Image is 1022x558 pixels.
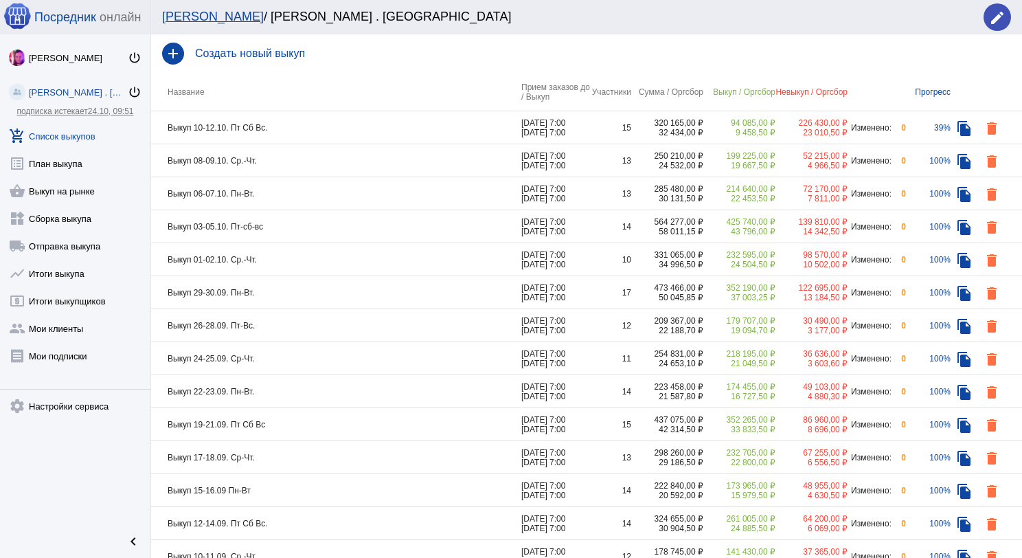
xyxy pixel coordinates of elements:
div: Изменено: [848,255,892,265]
th: Прием заказов до / Выкуп [521,73,590,111]
mat-icon: add [162,43,184,65]
div: 33 833,50 ₽ [703,425,775,434]
td: Выкуп 06-07.10. Пн-Вт. [151,177,521,210]
mat-icon: power_settings_new [128,51,141,65]
div: 22 800,00 ₽ [703,458,775,467]
div: 24 504,50 ₽ [703,260,775,269]
div: 14 342,50 ₽ [775,227,848,236]
mat-icon: file_copy [956,153,973,170]
td: 39% [906,111,951,144]
mat-icon: edit [989,10,1006,26]
td: [DATE] 7:00 [DATE] 7:00 [521,243,590,276]
div: Изменено: [848,486,892,495]
div: 22 188,70 ₽ [631,326,703,335]
div: 4 966,50 ₽ [775,161,848,170]
mat-icon: delete [984,252,1000,269]
div: Изменено: [848,288,892,298]
td: 15 [590,111,631,144]
div: 3 603,60 ₽ [775,359,848,368]
div: Изменено: [848,156,892,166]
div: 174 455,00 ₽ [703,382,775,392]
div: 20 592,00 ₽ [631,491,703,500]
td: 100% [906,144,951,177]
mat-icon: file_copy [956,219,973,236]
div: 139 810,00 ₽ [775,217,848,227]
td: 100% [906,210,951,243]
div: 36 636,00 ₽ [775,349,848,359]
div: Изменено: [848,321,892,331]
div: 222 840,00 ₽ [631,481,703,491]
div: 67 255,00 ₽ [775,448,848,458]
div: 24 653,10 ₽ [631,359,703,368]
div: 21 049,50 ₽ [703,359,775,368]
div: 30 490,00 ₽ [775,316,848,326]
div: 214 640,00 ₽ [703,184,775,194]
td: 100% [906,276,951,309]
div: 0 [892,156,906,166]
div: 7 811,00 ₽ [775,194,848,203]
div: 324 655,00 ₽ [631,514,703,524]
img: 73xLq58P2BOqs-qIllg3xXCtabieAB0OMVER0XTxHpc0AjG-Rb2SSuXsq4It7hEfqgBcQNho.jpg [9,49,25,66]
td: Выкуп 12-14.09. Пт Сб Вс. [151,507,521,540]
mat-icon: delete [984,120,1000,137]
td: 14 [590,507,631,540]
div: 19 667,50 ₽ [703,161,775,170]
div: 6 069,00 ₽ [775,524,848,533]
div: / [PERSON_NAME] . [GEOGRAPHIC_DATA] [162,10,970,24]
mat-icon: file_copy [956,417,973,434]
mat-icon: receipt [9,348,25,364]
div: 0 [892,321,906,331]
div: 6 556,50 ₽ [775,458,848,467]
mat-icon: local_shipping [9,238,25,254]
div: 298 260,00 ₽ [631,448,703,458]
div: 0 [892,189,906,199]
div: 122 695,00 ₽ [775,283,848,293]
div: 352 265,00 ₽ [703,415,775,425]
img: community_200.png [9,84,25,100]
td: [DATE] 7:00 [DATE] 7:00 [521,342,590,375]
div: 16 727,50 ₽ [703,392,775,401]
div: 261 005,00 ₽ [703,514,775,524]
div: 4 880,30 ₽ [775,392,848,401]
div: [PERSON_NAME] . [GEOGRAPHIC_DATA] [29,87,128,98]
td: [DATE] 7:00 [DATE] 7:00 [521,309,590,342]
div: 285 480,00 ₽ [631,184,703,194]
div: 0 [892,123,906,133]
div: Изменено: [848,354,892,364]
mat-icon: delete [984,351,1000,368]
div: 86 960,00 ₽ [775,415,848,425]
td: [DATE] 7:00 [DATE] 7:00 [521,375,590,408]
span: Посредник [34,10,96,25]
div: 352 190,00 ₽ [703,283,775,293]
td: 100% [906,309,951,342]
td: [DATE] 7:00 [DATE] 7:00 [521,210,590,243]
mat-icon: file_copy [956,120,973,137]
div: 37 003,25 ₽ [703,293,775,302]
div: 24 885,50 ₽ [703,524,775,533]
mat-icon: file_copy [956,384,973,401]
div: 0 [892,255,906,265]
div: 250 210,00 ₽ [631,151,703,161]
th: Участники [590,73,631,111]
mat-icon: delete [984,318,1000,335]
div: 0 [892,420,906,429]
div: Изменено: [848,519,892,528]
div: 21 587,80 ₽ [631,392,703,401]
div: 32 434,00 ₽ [631,128,703,137]
mat-icon: shopping_basket [9,183,25,199]
div: 320 165,00 ₽ [631,118,703,128]
div: 30 904,50 ₽ [631,524,703,533]
div: 58 011,15 ₽ [631,227,703,236]
td: 14 [590,210,631,243]
mat-icon: show_chart [9,265,25,282]
td: Выкуп 22-23.09. Пн-Вт. [151,375,521,408]
th: Название [151,73,521,111]
div: 64 200,00 ₽ [775,514,848,524]
div: 42 314,50 ₽ [631,425,703,434]
a: подписка истекает24.10, 09:51 [16,107,133,116]
div: 37 365,00 ₽ [775,547,848,557]
td: [DATE] 7:00 [DATE] 7:00 [521,111,590,144]
td: Выкуп 03-05.10. Пт-сб-вс [151,210,521,243]
div: Изменено: [848,453,892,462]
div: 209 367,00 ₽ [631,316,703,326]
